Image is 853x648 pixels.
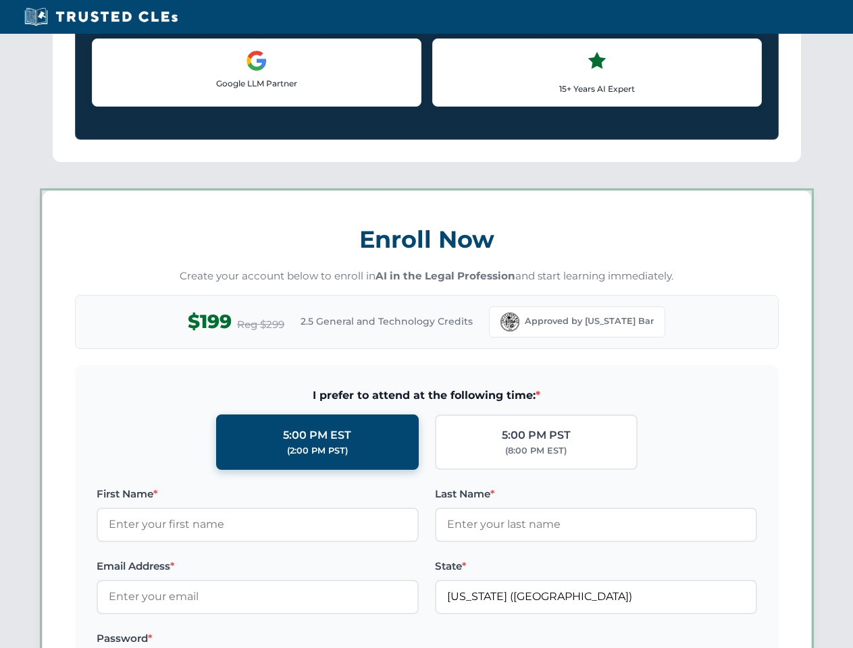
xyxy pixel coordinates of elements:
p: Google LLM Partner [103,77,410,90]
span: Approved by [US_STATE] Bar [525,315,654,328]
span: 2.5 General and Technology Credits [301,314,473,329]
input: Enter your last name [435,508,757,541]
label: Email Address [97,558,419,574]
label: First Name [97,486,419,502]
input: Enter your email [97,580,419,614]
strong: AI in the Legal Profession [376,269,515,282]
div: 5:00 PM PST [502,427,571,444]
span: I prefer to attend at the following time: [97,387,757,404]
p: Create your account below to enroll in and start learning immediately. [75,269,779,284]
label: State [435,558,757,574]
img: Florida Bar [500,313,519,331]
p: 15+ Years AI Expert [444,82,750,95]
span: $199 [188,306,232,337]
h3: Enroll Now [75,218,779,261]
input: Florida (FL) [435,580,757,614]
span: Reg $299 [237,317,284,333]
div: (2:00 PM PST) [287,444,348,458]
label: Password [97,630,419,647]
input: Enter your first name [97,508,419,541]
img: Google [246,50,267,72]
div: (8:00 PM EST) [505,444,567,458]
div: 5:00 PM EST [283,427,351,444]
label: Last Name [435,486,757,502]
img: Trusted CLEs [20,7,182,27]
